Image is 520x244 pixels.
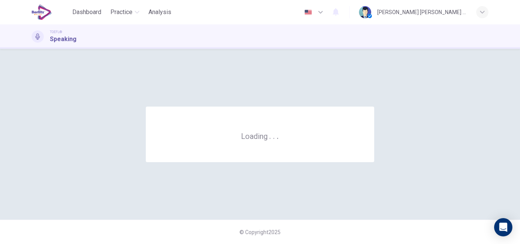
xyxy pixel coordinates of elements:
span: © Copyright 2025 [239,229,281,235]
span: Analysis [148,8,171,17]
h6: . [276,129,279,142]
span: Practice [110,8,132,17]
span: Dashboard [72,8,101,17]
h6: . [273,129,275,142]
button: Analysis [145,5,174,19]
h6: . [269,129,271,142]
h1: Speaking [50,35,77,44]
a: EduSynch logo [32,5,69,20]
h6: Loading [241,131,279,141]
img: en [303,10,313,15]
div: Open Intercom Messenger [494,218,512,236]
button: Dashboard [69,5,104,19]
button: Practice [107,5,142,19]
img: Profile picture [359,6,371,18]
span: TOEFL® [50,29,62,35]
img: EduSynch logo [32,5,52,20]
div: [PERSON_NAME] [PERSON_NAME] Toledo [377,8,467,17]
